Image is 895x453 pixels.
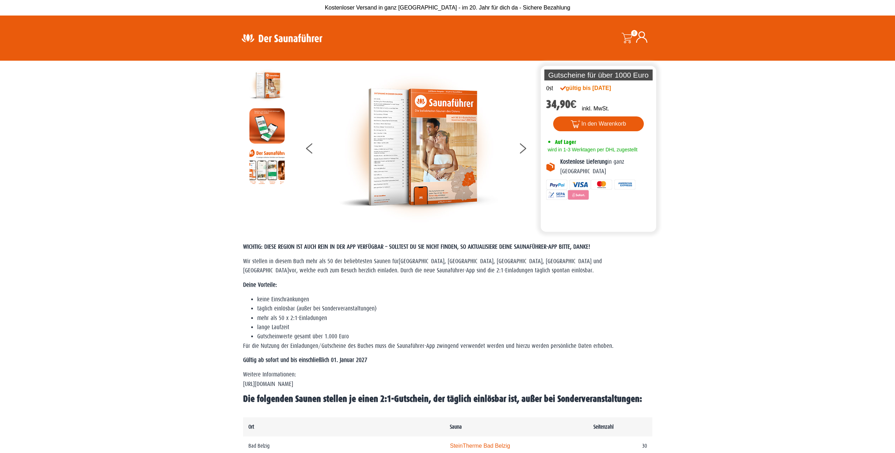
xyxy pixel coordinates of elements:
[546,147,637,152] span: wird in 1-3 Werktagen per DHL zugestellt
[450,424,462,430] strong: Sauna
[257,295,652,304] li: keine Einschränkungen
[243,370,652,389] p: Weitere Informationen: [URL][DOMAIN_NAME]
[546,84,553,93] div: Ost
[631,30,637,36] span: 0
[553,116,644,131] button: In den Warenkorb
[243,342,652,351] p: Für die Nutzung der Einladungen/Gutscheine des Buches muss die Saunaführer-App zwingend verwendet...
[582,104,609,113] p: inkl. MwSt.
[555,139,576,145] span: Auf Lager
[593,424,613,430] strong: Seitenzahl
[248,424,254,430] strong: Ort
[450,443,510,449] a: SteinTherme Bad Belzig
[560,158,607,165] b: Kostenlose Lieferung
[249,108,285,144] img: MOCKUP-iPhone_regional
[257,332,652,341] li: Gutscheinwerte gesamt über 1.000 Euro
[243,394,642,404] span: Die folgenden Saunen stellen je einen 2:1-Gutschein, der täglich einlösbar ist, außer bei Sonderv...
[243,357,367,363] strong: Gültig ab sofort und bis einschließlich 01. Januar 2027
[339,68,498,226] img: der-saunafuehrer-2025-ost
[249,68,285,103] img: der-saunafuehrer-2025-ost
[249,149,285,184] img: Anleitung7tn
[243,282,277,288] strong: Deine Vorteile:
[257,323,652,332] li: lange Laufzeit
[560,157,651,176] p: in ganz [GEOGRAPHIC_DATA]
[243,243,590,250] span: WICHTIG: DIESE REGION IST AUCH REIN IN DER APP VERFÜGBAR – SOLLTEST DU SIE NICHT FINDEN, SO AKTUA...
[243,258,602,274] span: [GEOGRAPHIC_DATA], [GEOGRAPHIC_DATA], [GEOGRAPHIC_DATA], [GEOGRAPHIC_DATA] und [GEOGRAPHIC_DATA]
[544,70,653,80] p: Gutscheine für über 1000 Euro
[243,258,399,265] span: Wir stellen in diesem Buch mehr als 50 der beliebtesten Saunen für
[560,84,627,92] div: gültig bis [DATE]
[325,5,570,11] span: Kostenloser Versand in ganz [GEOGRAPHIC_DATA] - im 20. Jahr für dich da - Sichere Bezahlung
[257,314,652,323] li: mehr als 50 x 2:1-Einladungen
[570,98,577,111] span: €
[289,267,594,274] span: vor, welche euch zum Besuch herzlich einladen. Durch die neue Saunaführer-App sind die 2:1-Einlad...
[546,98,577,111] bdi: 34,90
[257,304,652,313] li: täglich einlösbar (außer bei Sonderveranstaltungen)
